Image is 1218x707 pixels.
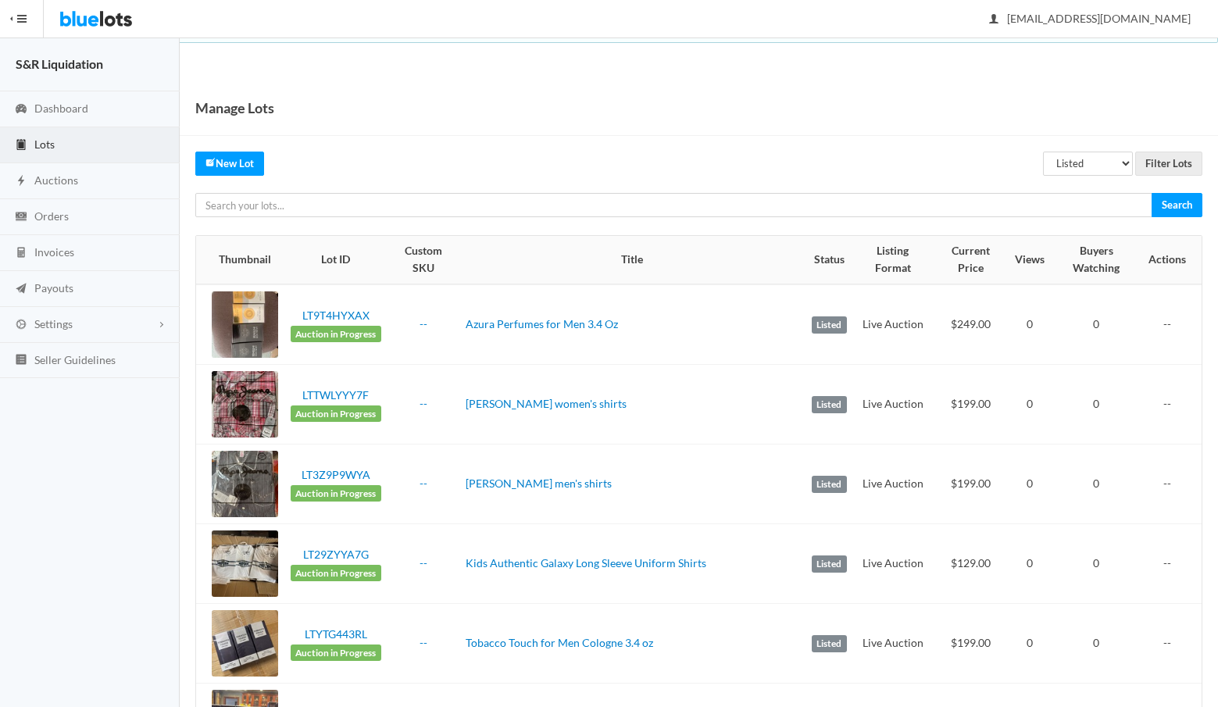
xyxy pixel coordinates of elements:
[812,316,847,334] label: Listed
[1009,284,1051,365] td: 0
[853,284,933,365] td: Live Auction
[34,353,116,366] span: Seller Guidelines
[853,365,933,445] td: Live Auction
[812,396,847,413] label: Listed
[932,236,1008,284] th: Current Price
[1142,236,1202,284] th: Actions
[302,309,370,322] a: LT9T4HYXAX
[932,365,1008,445] td: $199.00
[34,137,55,151] span: Lots
[303,548,369,561] a: LT29ZYYA7G
[195,152,264,176] a: createNew Lot
[34,281,73,295] span: Payouts
[1051,365,1142,445] td: 0
[291,565,381,582] span: Auction in Progress
[13,138,29,153] ion-icon: clipboard
[812,555,847,573] label: Listed
[420,397,427,410] a: --
[305,627,367,641] a: LTYTG443RL
[932,445,1008,524] td: $199.00
[420,477,427,490] a: --
[1009,524,1051,604] td: 0
[466,477,612,490] a: [PERSON_NAME] men's shirts
[34,102,88,115] span: Dashboard
[291,645,381,662] span: Auction in Progress
[195,193,1152,217] input: Search your lots...
[805,236,853,284] th: Status
[34,173,78,187] span: Auctions
[466,636,653,649] a: Tobacco Touch for Men Cologne 3.4 oz
[1142,604,1202,684] td: --
[205,157,216,167] ion-icon: create
[196,236,284,284] th: Thumbnail
[13,282,29,297] ion-icon: paper plane
[16,56,103,71] strong: S&R Liquidation
[1051,524,1142,604] td: 0
[420,556,427,570] a: --
[13,102,29,117] ion-icon: speedometer
[1142,284,1202,365] td: --
[1009,445,1051,524] td: 0
[13,318,29,333] ion-icon: cog
[932,284,1008,365] td: $249.00
[1051,284,1142,365] td: 0
[13,246,29,261] ion-icon: calculator
[466,397,627,410] a: [PERSON_NAME] women's shirts
[1152,193,1202,217] input: Search
[1051,236,1142,284] th: Buyers Watching
[853,445,933,524] td: Live Auction
[420,317,427,330] a: --
[291,326,381,343] span: Auction in Progress
[1142,445,1202,524] td: --
[466,556,706,570] a: Kids Authentic Galaxy Long Sleeve Uniform Shirts
[1009,365,1051,445] td: 0
[1135,152,1202,176] input: Filter Lots
[932,604,1008,684] td: $199.00
[853,604,933,684] td: Live Auction
[932,524,1008,604] td: $129.00
[195,96,274,120] h1: Manage Lots
[420,636,427,649] a: --
[853,236,933,284] th: Listing Format
[13,353,29,368] ion-icon: list box
[34,209,69,223] span: Orders
[990,12,1191,25] span: [EMAIL_ADDRESS][DOMAIN_NAME]
[388,236,459,284] th: Custom SKU
[986,12,1002,27] ion-icon: person
[812,476,847,493] label: Listed
[291,485,381,502] span: Auction in Progress
[1009,236,1051,284] th: Views
[302,388,369,402] a: LTTWLYYY7F
[459,236,805,284] th: Title
[13,210,29,225] ion-icon: cash
[1051,604,1142,684] td: 0
[291,405,381,423] span: Auction in Progress
[302,468,370,481] a: LT3Z9P9WYA
[853,524,933,604] td: Live Auction
[34,317,73,330] span: Settings
[13,174,29,189] ion-icon: flash
[1142,524,1202,604] td: --
[1051,445,1142,524] td: 0
[812,635,847,652] label: Listed
[1142,365,1202,445] td: --
[284,236,388,284] th: Lot ID
[466,317,618,330] a: Azura Perfumes for Men 3.4 Oz
[1009,604,1051,684] td: 0
[34,245,74,259] span: Invoices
